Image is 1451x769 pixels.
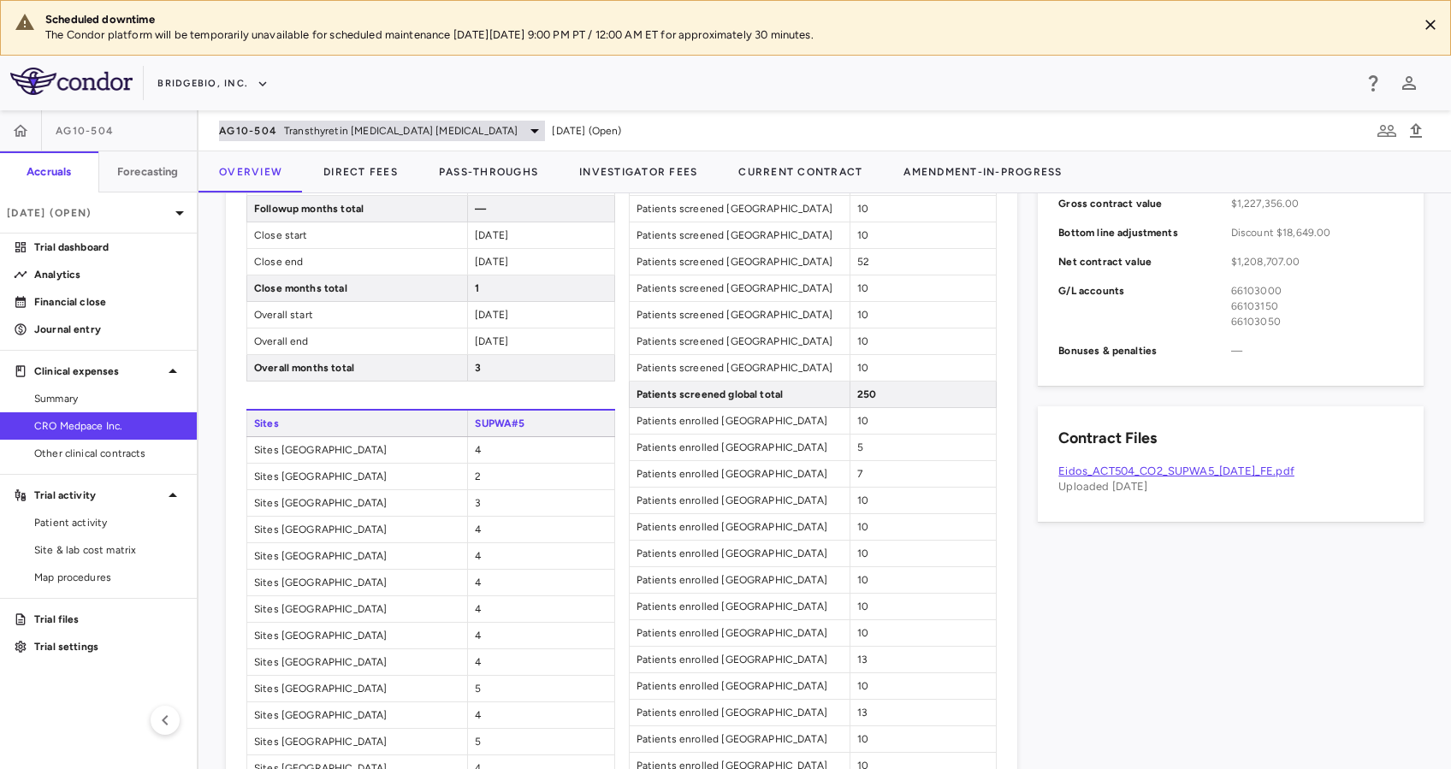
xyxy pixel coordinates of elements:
[10,68,133,95] img: logo-full-SnFGN8VE.png
[630,435,850,460] span: Patients enrolled [GEOGRAPHIC_DATA]
[198,151,303,192] button: Overview
[475,497,481,509] span: 3
[34,446,183,461] span: Other clinical contracts
[630,541,850,566] span: Patients enrolled [GEOGRAPHIC_DATA]
[630,382,850,407] span: Patients screened global total
[1231,314,1403,329] div: 66103050
[1058,464,1294,477] a: Eidos_ACT504_CO2_SUPWA5_[DATE]_FE.pdf
[857,654,868,665] span: 13
[857,707,868,719] span: 13
[883,151,1082,192] button: Amendment-In-Progress
[630,673,850,699] span: Patients enrolled [GEOGRAPHIC_DATA]
[247,437,467,463] span: Sites [GEOGRAPHIC_DATA]
[857,203,868,215] span: 10
[552,123,621,139] span: [DATE] (Open)
[857,256,869,268] span: 52
[1058,225,1230,240] p: Bottom line adjustments
[1231,343,1403,358] span: —
[857,600,868,612] span: 10
[630,620,850,646] span: Patients enrolled [GEOGRAPHIC_DATA]
[475,282,479,294] span: 1
[284,123,518,139] span: Transthyretin [MEDICAL_DATA] [MEDICAL_DATA]
[630,275,850,301] span: Patients screened [GEOGRAPHIC_DATA]
[247,275,467,301] span: Close months total
[219,124,277,138] span: AG10-504
[475,309,508,321] span: [DATE]
[247,355,467,381] span: Overall months total
[34,418,183,434] span: CRO Medpace Inc.
[34,639,183,654] p: Trial settings
[857,627,868,639] span: 10
[475,603,481,615] span: 4
[247,623,467,648] span: Sites [GEOGRAPHIC_DATA]
[34,322,183,337] p: Journal entry
[34,240,183,255] p: Trial dashboard
[303,151,418,192] button: Direct Fees
[1058,254,1230,269] p: Net contract value
[45,12,1404,27] div: Scheduled downtime
[475,444,481,456] span: 4
[857,388,876,400] span: 250
[34,612,183,627] p: Trial files
[1231,283,1403,299] div: 66103000
[247,302,467,328] span: Overall start
[630,222,850,248] span: Patients screened [GEOGRAPHIC_DATA]
[247,729,467,754] span: Sites [GEOGRAPHIC_DATA]
[34,294,183,310] p: Financial close
[475,709,481,721] span: 4
[475,683,481,695] span: 5
[1418,12,1443,38] button: Close
[630,328,850,354] span: Patients screened [GEOGRAPHIC_DATA]
[1231,225,1403,240] div: Discount $18,649.00
[630,302,850,328] span: Patients screened [GEOGRAPHIC_DATA]
[56,124,114,138] span: AG10-504
[630,249,850,275] span: Patients screened [GEOGRAPHIC_DATA]
[475,577,481,589] span: 4
[34,570,183,585] span: Map procedures
[157,70,269,98] button: BridgeBio, Inc.
[630,700,850,725] span: Patients enrolled [GEOGRAPHIC_DATA]
[718,151,883,192] button: Current Contract
[1058,343,1230,358] p: Bonuses & penalties
[45,27,1404,43] p: The Condor platform will be temporarily unavailable for scheduled maintenance [DATE][DATE] 9:00 P...
[475,736,481,748] span: 5
[630,647,850,672] span: Patients enrolled [GEOGRAPHIC_DATA]
[630,196,850,222] span: Patients screened [GEOGRAPHIC_DATA]
[247,543,467,569] span: Sites [GEOGRAPHIC_DATA]
[857,521,868,533] span: 10
[857,494,868,506] span: 10
[857,441,863,453] span: 5
[857,680,868,692] span: 10
[857,229,868,241] span: 10
[630,726,850,752] span: Patients enrolled [GEOGRAPHIC_DATA]
[1058,196,1230,211] p: Gross contract value
[246,411,467,436] span: Sites
[1231,254,1403,269] span: $1,208,707.00
[247,596,467,622] span: Sites [GEOGRAPHIC_DATA]
[475,203,486,215] span: —
[857,574,868,586] span: 10
[34,364,163,379] p: Clinical expenses
[630,408,850,434] span: Patients enrolled [GEOGRAPHIC_DATA]
[247,196,467,222] span: Followup months total
[857,362,868,374] span: 10
[630,355,850,381] span: Patients screened [GEOGRAPHIC_DATA]
[247,570,467,595] span: Sites [GEOGRAPHIC_DATA]
[247,517,467,542] span: Sites [GEOGRAPHIC_DATA]
[475,229,508,241] span: [DATE]
[34,542,183,558] span: Site & lab cost matrix
[630,461,850,487] span: Patients enrolled [GEOGRAPHIC_DATA]
[1058,283,1230,329] p: G/L accounts
[247,328,467,354] span: Overall end
[630,567,850,593] span: Patients enrolled [GEOGRAPHIC_DATA]
[7,205,169,221] p: [DATE] (Open)
[27,164,71,180] h6: Accruals
[630,488,850,513] span: Patients enrolled [GEOGRAPHIC_DATA]
[34,267,183,282] p: Analytics
[475,656,481,668] span: 4
[559,151,718,192] button: Investigator Fees
[247,676,467,701] span: Sites [GEOGRAPHIC_DATA]
[857,733,868,745] span: 10
[857,547,868,559] span: 10
[857,309,868,321] span: 10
